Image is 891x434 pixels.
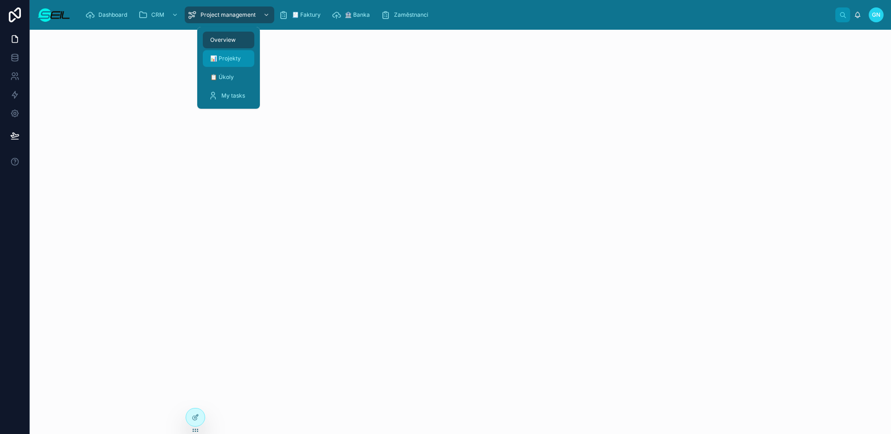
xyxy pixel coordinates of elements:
[98,11,127,19] span: Dashboard
[136,7,183,23] a: CRM
[210,55,241,62] span: 📊 Projekty
[200,11,256,19] span: Project management
[292,11,321,19] span: 🧾 Faktury
[378,7,435,23] a: Zaměstnanci
[37,7,71,22] img: App logo
[203,50,254,67] a: 📊 Projekty
[221,92,245,99] span: My tasks
[872,11,880,19] span: GN
[210,73,234,81] span: 📋 Úkoly
[203,32,254,48] a: Overview
[78,5,835,25] div: scrollable content
[83,7,134,23] a: Dashboard
[329,7,376,23] a: 🏦 Banka
[345,11,370,19] span: 🏦 Banka
[151,11,164,19] span: CRM
[210,36,236,44] span: Overview
[203,69,254,85] a: 📋 Úkoly
[276,7,327,23] a: 🧾 Faktury
[394,11,428,19] span: Zaměstnanci
[203,87,254,104] a: My tasks
[185,7,274,23] a: Project management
